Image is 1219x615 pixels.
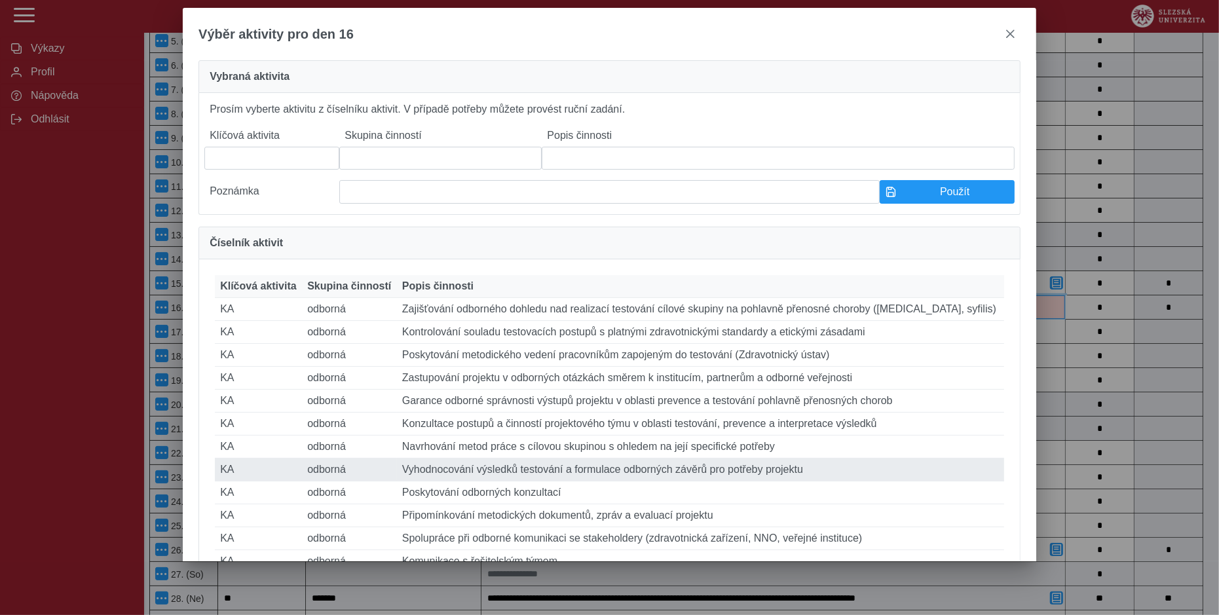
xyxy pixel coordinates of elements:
td: Zajišťování odborného dohledu nad realizací testování cílové skupiny na pohlavně přenosné choroby... [397,298,1004,321]
td: Poskytování metodického vedení pracovníkům zapojeným do testování (Zdravotnický ústav) [397,344,1004,367]
td: odborná [302,367,397,390]
td: odborná [302,413,397,436]
td: Konzultace postupů a činností projektového týmu v oblasti testování, prevence a interpretace výsl... [397,413,1004,436]
label: Popis činnosti [542,124,1014,147]
span: Popis činnosti [402,280,474,292]
td: Garance odborné správnosti výstupů projektu v oblasti prevence a testování pohlavně přenosných ch... [397,390,1004,413]
td: KA [215,481,302,504]
td: KA [215,321,302,344]
td: KA [215,436,302,458]
span: Výběr aktivity pro den 16 [198,27,354,42]
td: odborná [302,458,397,481]
td: KA [215,504,302,527]
td: odborná [302,527,397,550]
td: KA [215,413,302,436]
span: Použít [901,186,1009,198]
label: Klíčová aktivita [204,124,339,147]
td: odborná [302,390,397,413]
td: KA [215,458,302,481]
button: close [1000,24,1021,45]
td: KA [215,550,302,573]
td: Připomínkování metodických dokumentů, zpráv a evaluací projektu [397,504,1004,527]
td: odborná [302,344,397,367]
span: Číselník aktivit [210,238,283,248]
label: Poznámka [204,180,339,204]
span: Skupina činností [307,280,391,292]
button: Použít [880,180,1015,204]
td: Navrhování metod práce s cílovou skupinou s ohledem na její specifické potřeby [397,436,1004,458]
div: Prosím vyberte aktivitu z číselníku aktivit. V případě potřeby můžete provést ruční zadání. [198,93,1021,215]
td: Vyhodnocování výsledků testování a formulace odborných závěrů pro potřeby projektu [397,458,1004,481]
td: KA [215,390,302,413]
td: KA [215,367,302,390]
td: odborná [302,504,397,527]
span: Klíčová aktivita [220,280,297,292]
td: KA [215,527,302,550]
td: Komunikace s řešitelským týmem [397,550,1004,573]
td: Kontrolování souladu testovacích postupů s platnými zdravotnickými standardy a etickými zásadami [397,321,1004,344]
td: odborná [302,550,397,573]
td: KA [215,344,302,367]
label: Skupina činností [339,124,542,147]
td: Zastupování projektu v odborných otázkách směrem k institucím, partnerům a odborné veřejnosti [397,367,1004,390]
td: Spolupráce při odborné komunikaci se stakeholdery (zdravotnická zařízení, NNO, veřejné instituce) [397,527,1004,550]
td: odborná [302,481,397,504]
td: odborná [302,321,397,344]
span: Vybraná aktivita [210,71,290,82]
td: odborná [302,298,397,321]
td: odborná [302,436,397,458]
td: Poskytování odborných konzultací [397,481,1004,504]
td: KA [215,298,302,321]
